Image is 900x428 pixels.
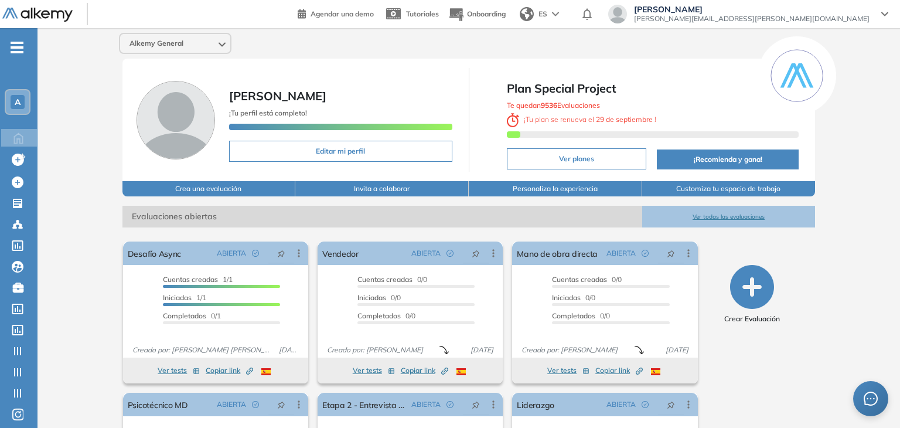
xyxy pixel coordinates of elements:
[137,81,215,159] img: Foto de perfil
[724,314,780,324] span: Crear Evaluación
[322,242,359,265] a: Vendedor
[158,364,200,378] button: Ver tests
[163,311,221,320] span: 0/1
[122,181,296,196] button: Crea una evaluación
[634,14,870,23] span: [PERSON_NAME][EMAIL_ADDRESS][PERSON_NAME][DOMAIN_NAME]
[448,2,506,27] button: Onboarding
[322,345,428,355] span: Creado por: [PERSON_NAME]
[206,364,253,378] button: Copiar link
[217,248,246,259] span: ABIERTA
[353,364,395,378] button: Ver tests
[472,400,480,409] span: pushpin
[507,101,600,110] span: Te quedan Evaluaciones
[538,9,547,19] span: ES
[463,244,489,263] button: pushpin
[406,9,439,18] span: Tutoriales
[657,150,799,169] button: ¡Recomienda y gana!
[268,395,294,414] button: pushpin
[552,12,559,16] img: arrow
[229,141,452,162] button: Editar mi perfil
[261,368,271,375] img: ESP
[507,148,647,169] button: Ver planes
[667,400,675,409] span: pushpin
[520,7,534,21] img: world
[547,364,589,378] button: Ver tests
[507,113,520,127] img: clock-svg
[252,401,259,408] span: check-circle
[651,368,660,375] img: ESP
[456,368,466,375] img: ESP
[322,393,407,416] a: Etapa 2 - Entrevista Agente AI
[401,365,448,376] span: Copiar link
[507,115,657,124] span: ¡ Tu plan se renueva el !
[642,181,816,196] button: Customiza tu espacio de trabajo
[357,311,401,320] span: Completados
[163,275,233,284] span: 1/1
[217,399,246,410] span: ABIERTA
[469,181,642,196] button: Personaliza la experiencia
[552,311,610,320] span: 0/0
[411,248,441,259] span: ABIERTA
[595,364,643,378] button: Copiar link
[2,8,73,22] img: Logo
[463,395,489,414] button: pushpin
[274,345,304,355] span: [DATE]
[357,293,401,302] span: 0/0
[15,97,21,107] span: A
[667,249,675,258] span: pushpin
[129,39,183,48] span: Alkemy General
[252,250,259,257] span: check-circle
[724,265,780,324] button: Crear Evaluación
[552,293,581,302] span: Iniciadas
[552,275,607,284] span: Cuentas creadas
[658,395,684,414] button: pushpin
[277,400,285,409] span: pushpin
[206,365,253,376] span: Copiar link
[163,275,218,284] span: Cuentas creadas
[595,365,643,376] span: Copiar link
[11,46,23,49] i: -
[642,206,816,227] button: Ver todas las evaluaciones
[128,393,188,416] a: Psicotécnico MD
[517,242,598,265] a: Mano de obra directa
[552,275,622,284] span: 0/0
[295,181,469,196] button: Invita a colaborar
[229,108,307,117] span: ¡Tu perfil está completo!
[163,293,192,302] span: Iniciadas
[541,101,557,110] b: 9536
[446,401,454,408] span: check-circle
[606,399,636,410] span: ABIERTA
[507,80,799,97] span: Plan Special Project
[517,393,554,416] a: Liderazgo
[642,250,649,257] span: check-circle
[606,248,636,259] span: ABIERTA
[163,293,206,302] span: 1/1
[446,250,454,257] span: check-circle
[357,275,427,284] span: 0/0
[467,9,506,18] span: Onboarding
[229,89,326,103] span: [PERSON_NAME]
[661,345,693,355] span: [DATE]
[128,242,182,265] a: Desafío Async
[357,275,412,284] span: Cuentas creadas
[268,244,294,263] button: pushpin
[864,392,878,406] span: message
[634,5,870,14] span: [PERSON_NAME]
[517,345,622,355] span: Creado por: [PERSON_NAME]
[401,364,448,378] button: Copiar link
[472,249,480,258] span: pushpin
[311,9,374,18] span: Agendar una demo
[163,311,206,320] span: Completados
[122,206,642,227] span: Evaluaciones abiertas
[552,311,595,320] span: Completados
[298,6,374,20] a: Agendar una demo
[411,399,441,410] span: ABIERTA
[658,244,684,263] button: pushpin
[466,345,498,355] span: [DATE]
[357,311,415,320] span: 0/0
[642,401,649,408] span: check-circle
[277,249,285,258] span: pushpin
[128,345,274,355] span: Creado por: [PERSON_NAME] [PERSON_NAME]
[594,115,654,124] b: 29 de septiembre
[357,293,386,302] span: Iniciadas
